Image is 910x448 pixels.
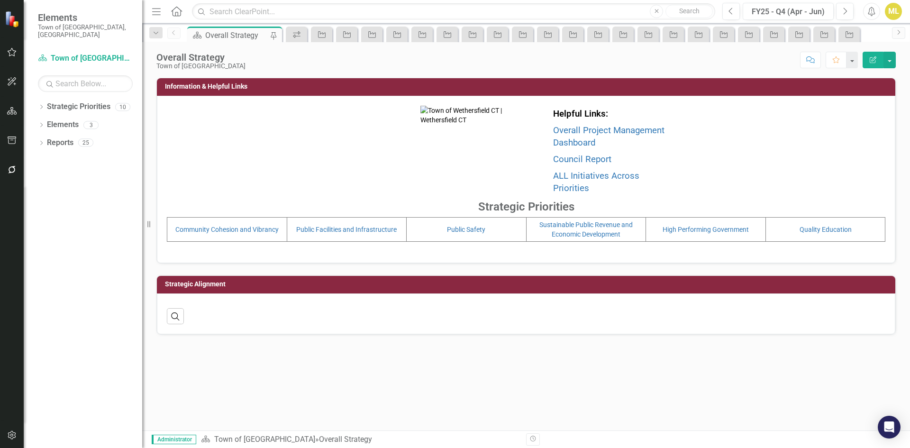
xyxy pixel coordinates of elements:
[38,23,133,39] small: Town of [GEOGRAPHIC_DATA], [GEOGRAPHIC_DATA]
[663,226,749,233] a: High Performing Government
[743,3,834,20] button: FY25 - Q4 (Apr - Jun)
[38,75,133,92] input: Search Below...
[553,154,611,165] a: Council Report
[47,101,110,112] a: Strategic Priorities
[746,6,830,18] div: FY25 - Q4 (Apr - Jun)
[878,416,901,439] div: Open Intercom Messenger
[319,435,372,444] div: Overall Strategy
[205,29,268,41] div: Overall Strategy
[175,226,279,233] a: Community Cohesion and Vibrancy
[800,226,852,233] a: Quality Education
[38,53,133,64] a: Town of [GEOGRAPHIC_DATA]
[553,125,664,148] a: Overall Project Management Dashboard
[885,3,902,20] button: ML
[192,3,715,20] input: Search ClearPoint...
[539,221,633,238] a: Sustainable Public Revenue and Economic Development
[447,226,485,233] a: Public Safety
[420,106,511,196] img: Town of Wethersfield CT | Wethersfield CT
[5,10,21,27] img: ClearPoint Strategy
[47,137,73,148] a: Reports
[679,7,700,15] span: Search
[165,281,891,288] h3: Strategic Alignment
[47,119,79,130] a: Elements
[553,171,639,194] a: ALL Initiatives Across Priorities
[78,139,93,147] div: 25
[165,83,891,90] h3: Information & Helpful Links
[296,226,397,233] a: Public Facilities and Infrastructure
[115,103,130,111] div: 10
[83,121,99,129] div: 3
[201,434,519,445] div: »
[38,12,133,23] span: Elements
[665,5,713,18] button: Search
[156,52,246,63] div: Overall Strategy
[152,435,196,444] span: Administrator
[478,200,574,213] strong: Strategic Priorities
[553,109,608,119] strong: Helpful Links:
[214,435,315,444] a: Town of [GEOGRAPHIC_DATA]
[156,63,246,70] div: Town of [GEOGRAPHIC_DATA]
